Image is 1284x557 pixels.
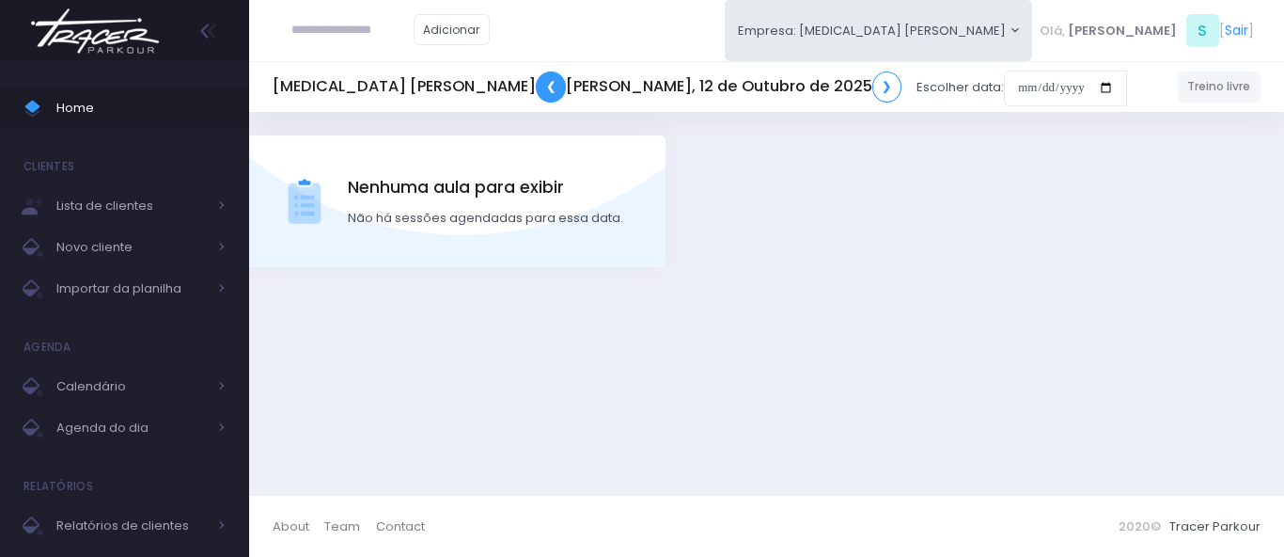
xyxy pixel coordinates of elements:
h5: [MEDICAL_DATA] [PERSON_NAME] [PERSON_NAME], 12 de Outubro de 2025 [273,72,901,103]
div: Escolher data: [273,66,1127,109]
h4: Agenda [23,328,71,366]
span: Novo cliente [56,235,207,260]
span: Relatórios de clientes [56,514,207,538]
span: 2020© [1119,517,1161,535]
a: Tracer Parkour [1169,517,1261,535]
a: About [273,508,324,545]
a: Treino livre [1178,72,1261,103]
span: [PERSON_NAME] [1068,22,1177,40]
h4: Clientes [23,148,74,185]
span: S [1186,14,1219,47]
div: [ ] [1032,9,1261,52]
span: Home [56,96,226,120]
a: Adicionar [414,14,491,45]
a: Team [324,508,375,545]
span: Olá, [1040,22,1065,40]
div: Não há sessões agendadas para essa data. [348,209,623,228]
span: Lista de clientes [56,194,207,218]
span: Nenhuma aula para exibir [348,175,623,199]
a: ❯ [872,72,902,103]
span: Agenda do dia [56,416,207,440]
a: ❮ [536,72,566,103]
h4: Relatórios [23,468,93,505]
a: Sair [1225,21,1248,40]
a: Contact [376,508,425,545]
span: Calendário [56,374,207,399]
span: Importar da planilha [56,277,207,301]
